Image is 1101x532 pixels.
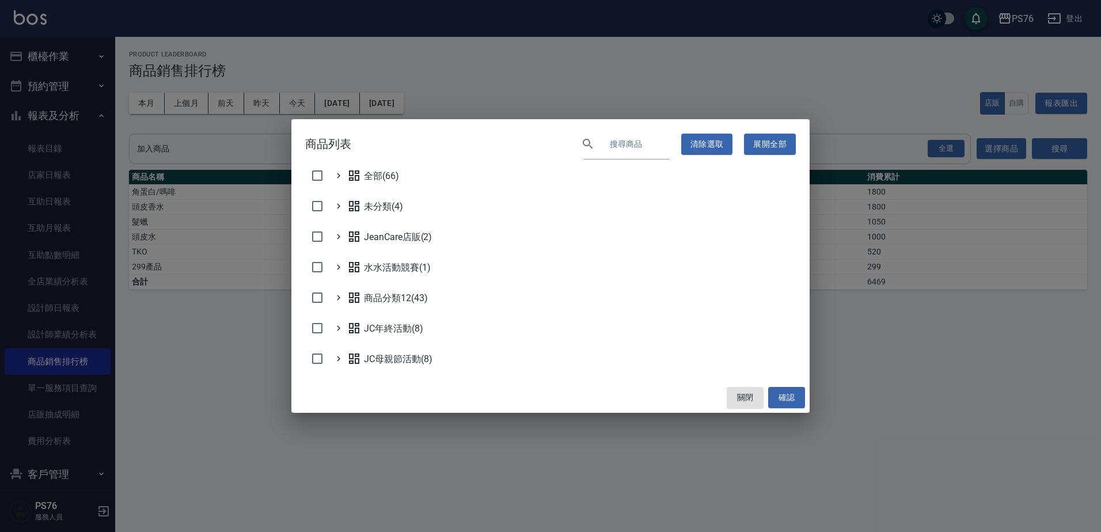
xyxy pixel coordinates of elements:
input: 搜尋商品 [602,128,670,159]
span: JeanCare店販(2) [347,230,432,244]
span: JC母親節活動(8) [347,352,432,366]
span: 水水活動競賽(1) [347,260,431,274]
span: 未分類(4) [347,199,403,213]
button: 展開全部 [744,134,796,155]
button: 關閉 [727,387,764,408]
button: 清除選取 [681,134,733,155]
span: JC年終活動(8) [347,321,423,335]
h2: 商品列表 [291,119,810,169]
span: 全部(66) [347,169,399,183]
button: 確認 [768,387,805,408]
span: 商品分類12(43) [347,291,428,305]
